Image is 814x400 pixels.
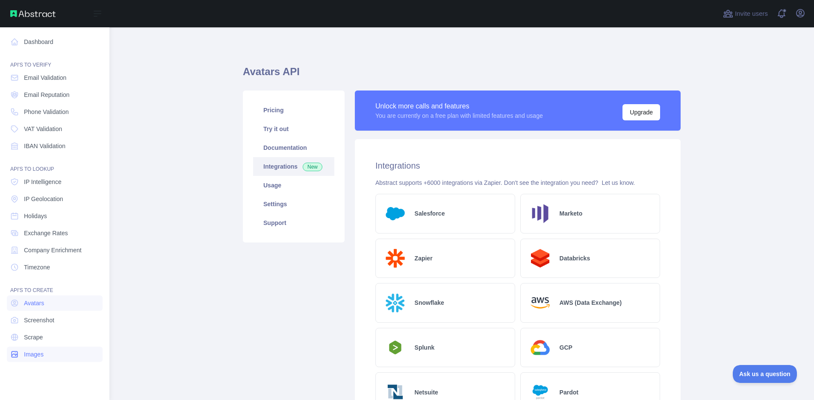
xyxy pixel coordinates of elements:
[415,388,438,397] h2: Netsuite
[24,108,69,116] span: Phone Validation
[383,246,408,271] img: Logo
[24,178,62,186] span: IP Intelligence
[24,246,82,254] span: Company Enrichment
[253,120,334,138] a: Try it out
[528,246,553,271] img: Logo
[24,263,50,272] span: Timezone
[7,330,103,345] a: Scrape
[560,209,583,218] h2: Marketo
[7,138,103,154] a: IBAN Validation
[7,191,103,207] a: IP Geolocation
[602,179,635,186] a: Let us know.
[528,335,553,360] img: Logo
[253,157,334,176] a: Integrations New
[383,201,408,226] img: Logo
[528,290,553,315] img: Logo
[528,201,553,226] img: Logo
[253,176,334,195] a: Usage
[415,343,435,352] h2: Splunk
[24,91,70,99] span: Email Reputation
[24,73,66,82] span: Email Validation
[7,34,103,50] a: Dashboard
[415,209,445,218] h2: Salesforce
[560,343,572,352] h2: GCP
[253,213,334,232] a: Support
[7,174,103,190] a: IP Intelligence
[24,229,68,237] span: Exchange Rates
[375,111,543,120] div: You are currently on a free plan with limited features and usage
[560,298,622,307] h2: AWS (Data Exchange)
[10,10,56,17] img: Abstract API
[7,242,103,258] a: Company Enrichment
[7,260,103,275] a: Timezone
[7,70,103,85] a: Email Validation
[560,388,578,397] h2: Pardot
[7,347,103,362] a: Images
[24,299,44,307] span: Avatars
[24,125,62,133] span: VAT Validation
[253,138,334,157] a: Documentation
[253,195,334,213] a: Settings
[735,9,768,19] span: Invite users
[721,7,770,20] button: Invite users
[7,312,103,328] a: Screenshot
[7,104,103,120] a: Phone Validation
[7,295,103,311] a: Avatars
[733,365,797,383] iframe: Toggle Customer Support
[415,254,433,263] h2: Zapier
[622,104,660,120] button: Upgrade
[253,101,334,120] a: Pricing
[560,254,590,263] h2: Databricks
[7,121,103,137] a: VAT Validation
[383,290,408,315] img: Logo
[24,316,54,324] span: Screenshot
[7,277,103,294] div: API'S TO CREATE
[24,350,44,359] span: Images
[375,101,543,111] div: Unlock more calls and features
[24,333,43,342] span: Scrape
[24,142,65,150] span: IBAN Validation
[7,208,103,224] a: Holidays
[7,51,103,68] div: API'S TO VERIFY
[375,178,660,187] div: Abstract supports +6000 integrations via Zapier. Don't see the integration you need?
[375,160,660,172] h2: Integrations
[24,195,63,203] span: IP Geolocation
[415,298,444,307] h2: Snowflake
[383,338,408,357] img: Logo
[7,225,103,241] a: Exchange Rates
[7,155,103,172] div: API'S TO LOOKUP
[24,212,47,220] span: Holidays
[7,87,103,102] a: Email Reputation
[303,163,322,171] span: New
[243,65,681,85] h1: Avatars API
